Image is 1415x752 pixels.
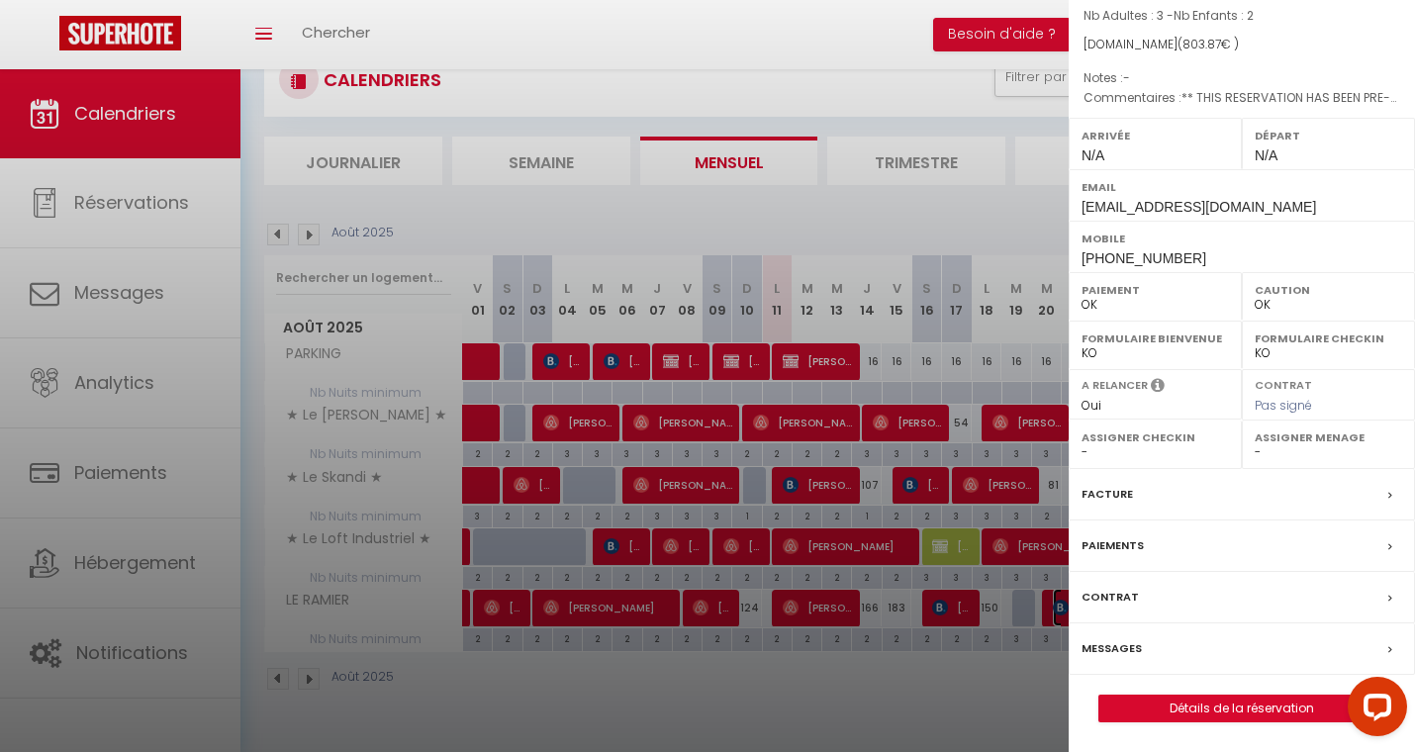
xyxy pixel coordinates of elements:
span: 803.87 [1182,36,1221,52]
label: Email [1082,177,1402,197]
label: Caution [1255,280,1402,300]
span: ( € ) [1178,36,1239,52]
label: Paiements [1082,535,1144,556]
span: [PHONE_NUMBER] [1082,250,1206,266]
label: Contrat [1255,377,1312,390]
label: A relancer [1082,377,1148,394]
p: Commentaires : [1084,88,1400,108]
p: Notes : [1084,68,1400,88]
span: N/A [1082,147,1104,163]
iframe: LiveChat chat widget [1332,669,1415,752]
span: [EMAIL_ADDRESS][DOMAIN_NAME] [1082,199,1316,215]
span: Nb Adultes : 3 - [1084,7,1254,24]
label: Assigner Checkin [1082,427,1229,447]
span: N/A [1255,147,1277,163]
label: Facture [1082,484,1133,505]
button: Détails de la réservation [1098,695,1385,722]
a: Détails de la réservation [1099,696,1384,721]
span: - [1123,69,1130,86]
span: Nb Enfants : 2 [1174,7,1254,24]
label: Formulaire Checkin [1255,329,1402,348]
i: Sélectionner OUI si vous souhaiter envoyer les séquences de messages post-checkout [1151,377,1165,399]
div: [DOMAIN_NAME] [1084,36,1400,54]
label: Formulaire Bienvenue [1082,329,1229,348]
span: Pas signé [1255,397,1312,414]
label: Départ [1255,126,1402,145]
label: Arrivée [1082,126,1229,145]
label: Assigner Menage [1255,427,1402,447]
label: Messages [1082,638,1142,659]
label: Contrat [1082,587,1139,608]
label: Paiement [1082,280,1229,300]
label: Mobile [1082,229,1402,248]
